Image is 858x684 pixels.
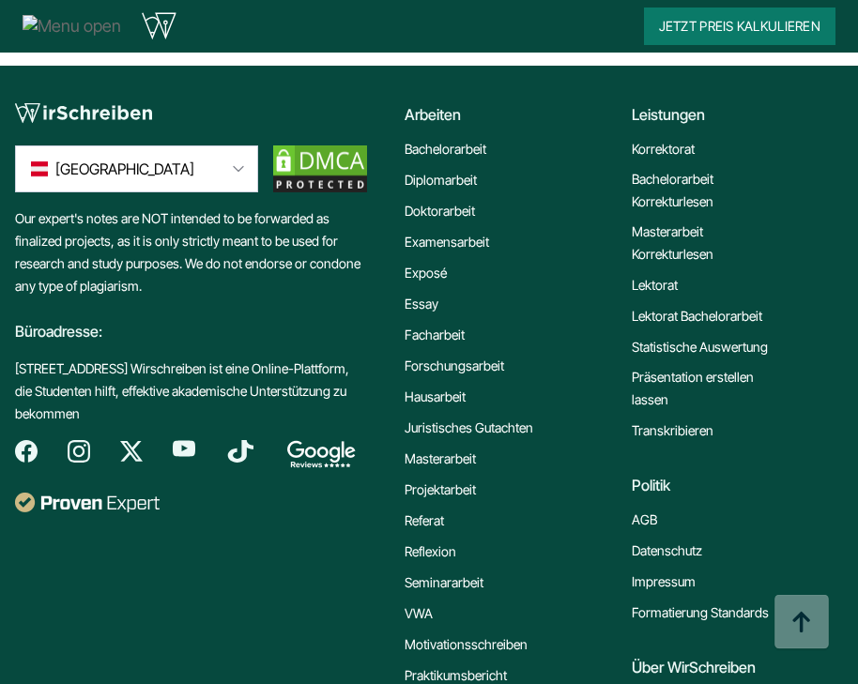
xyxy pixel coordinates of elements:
[120,440,143,463] img: twitter
[405,169,477,191] a: Diplomarbeit
[405,633,528,656] a: Motivationsschreiben
[632,656,762,678] div: Über WirSchreiben
[632,419,713,442] a: Transkribieren
[405,103,533,126] div: Arbeiten
[68,440,90,463] img: instagram
[405,479,476,501] a: Projektarbeit
[405,293,438,315] a: Essay
[632,103,782,126] div: Leistungen
[405,138,486,160] a: Bachelorarbeit
[55,158,194,180] span: [GEOGRAPHIC_DATA]
[774,595,830,651] img: button top
[405,509,444,532] a: Referat
[173,440,195,457] img: youtube
[632,168,782,213] a: Bachelorarbeit Korrekturlesen
[632,274,678,296] a: Lektorat
[632,540,702,562] a: Datenschutz
[632,336,768,358] a: Statistische Auswertung
[15,207,367,440] div: Our expert's notes are NOT intended to be forwarded as finalized projects, as it is only strictly...
[632,570,696,593] a: Impressum
[632,366,782,411] a: Präsentation erstellen lassen
[632,305,762,327] a: Lektorat Bachelorarbeit
[405,262,447,284] a: Exposé
[15,103,152,124] img: logo-footer
[632,601,769,624] a: Formatierung Standards
[405,386,466,408] a: Hausarbeit
[405,602,433,625] a: VWA
[15,297,367,357] div: Büroadresse:
[15,493,160,512] img: proven expert
[405,231,489,253] a: Examensarbeit
[273,145,367,192] img: dmca
[405,448,476,470] a: Masterarbeit
[632,220,782,266] a: Masterarbeit Korrekturlesen
[285,440,356,468] img: google reviews
[405,324,465,346] a: Facharbeit
[405,417,533,439] a: Juristisches Gutachten
[405,200,475,222] a: Doktorarbeit
[405,571,483,594] a: Seminararbeit
[15,440,38,463] img: facebook
[644,8,835,45] button: Jetzt Preis kalkulieren
[23,15,121,37] img: Menu open
[632,474,769,496] div: Politik
[225,440,255,463] img: tiktok
[632,138,695,160] a: Korrektorat
[140,12,177,40] img: wirschreiben
[632,509,657,531] a: AGB
[405,355,504,377] a: Forschungsarbeit
[405,540,456,563] a: Reflexion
